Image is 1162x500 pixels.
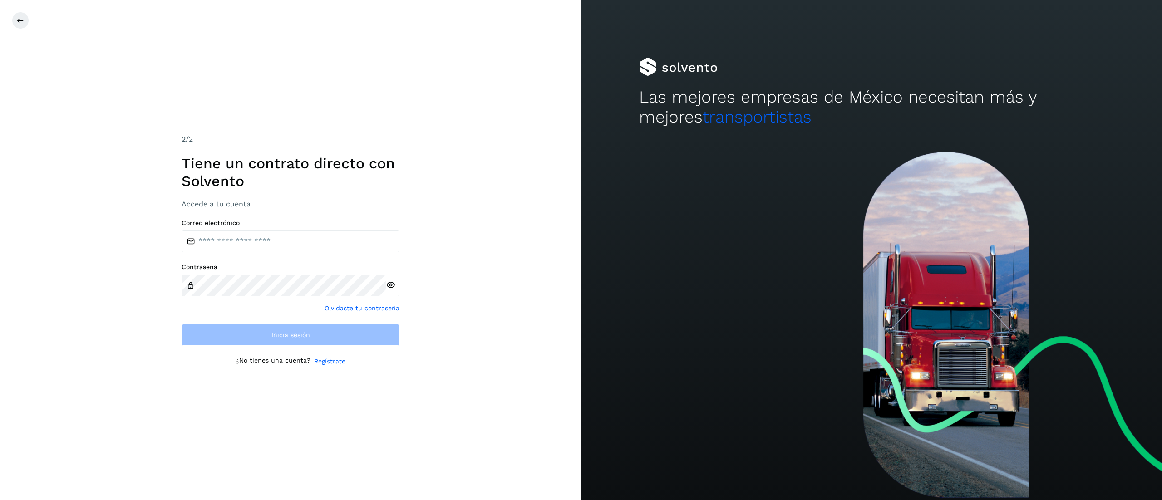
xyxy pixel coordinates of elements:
h2: Las mejores empresas de México necesitan más y mejores [639,87,1104,127]
span: Inicia sesión [271,332,310,338]
button: Inicia sesión [182,324,399,346]
span: transportistas [703,107,812,127]
div: /2 [182,134,399,145]
p: ¿No tienes una cuenta? [236,357,310,366]
span: 2 [182,135,186,143]
a: Regístrate [314,357,345,366]
a: Olvidaste tu contraseña [325,304,399,313]
h1: Tiene un contrato directo con Solvento [182,155,399,190]
label: Correo electrónico [182,219,399,227]
label: Contraseña [182,263,399,271]
h3: Accede a tu cuenta [182,200,399,208]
